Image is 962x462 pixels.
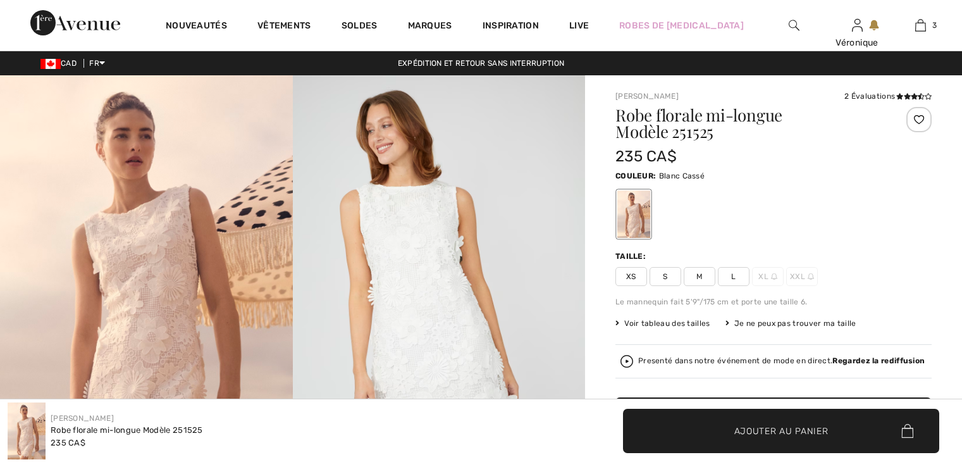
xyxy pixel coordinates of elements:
[734,424,829,437] span: Ajouter au panier
[619,19,744,32] a: Robes de [MEDICAL_DATA]
[684,267,715,286] span: M
[638,357,925,365] div: Presenté dans notre événement de mode en direct.
[620,355,633,368] img: Regardez la rediffusion
[615,318,710,329] span: Voir tableau des tailles
[342,20,378,34] a: Soldes
[844,91,932,102] div: 2 Évaluations
[166,20,227,34] a: Nouveautés
[852,19,863,31] a: Se connecter
[932,20,937,31] span: 3
[659,172,705,180] span: Blanc Cassé
[650,267,681,286] span: S
[483,20,539,34] span: Inspiration
[615,172,656,180] span: Couleur:
[852,18,863,33] img: Mes infos
[51,424,203,437] div: Robe florale mi-longue Modèle 251525
[901,424,913,438] img: Bag.svg
[257,20,311,34] a: Vêtements
[615,251,648,262] div: Taille:
[808,273,814,280] img: ring-m.svg
[786,267,818,286] span: XXL
[30,10,120,35] img: 1ère Avenue
[615,107,879,140] h1: Robe florale mi-longue Modèle 251525
[615,296,932,308] div: Le mannequin fait 5'9"/175 cm et porte une taille 6.
[915,18,926,33] img: Mon panier
[40,59,61,69] img: Canadian Dollar
[615,92,679,101] a: [PERSON_NAME]
[771,273,777,280] img: ring-m.svg
[752,267,784,286] span: XL
[615,267,647,286] span: XS
[569,19,589,32] a: Live
[89,59,105,68] span: FR
[615,147,677,165] span: 235 CA$
[826,36,888,49] div: Véronique
[832,356,925,365] strong: Regardez la rediffusion
[8,403,46,459] img: Robe Florale Mi-longue mod&egrave;le 251525
[889,18,951,33] a: 3
[51,414,114,423] a: [PERSON_NAME]
[40,59,82,68] span: CAD
[408,20,452,34] a: Marques
[718,267,749,286] span: L
[617,190,650,238] div: Blanc Cassé
[623,409,939,453] button: Ajouter au panier
[789,18,799,33] img: recherche
[615,397,932,442] button: Ajouter au panier
[725,318,856,329] div: Je ne peux pas trouver ma taille
[51,438,85,447] span: 235 CA$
